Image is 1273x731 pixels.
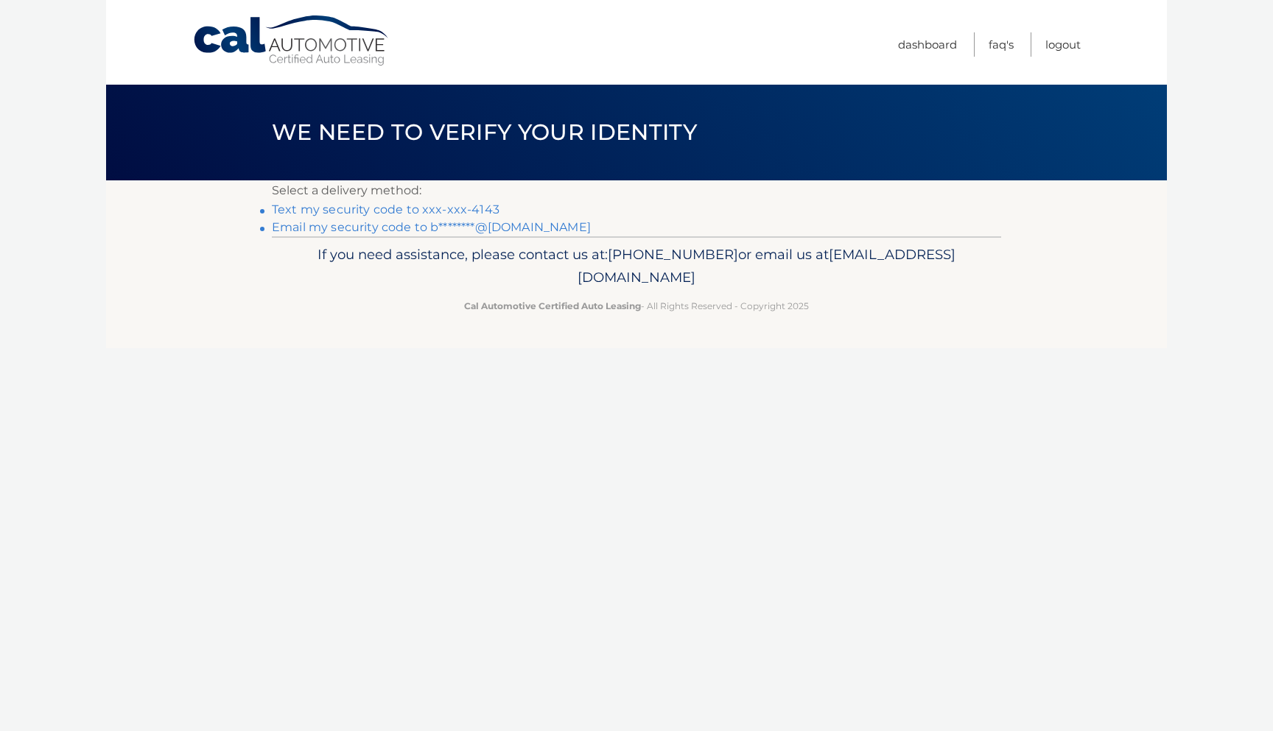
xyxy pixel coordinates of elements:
p: - All Rights Reserved - Copyright 2025 [281,298,992,314]
span: We need to verify your identity [272,119,697,146]
span: [PHONE_NUMBER] [608,246,738,263]
strong: Cal Automotive Certified Auto Leasing [464,300,641,311]
p: If you need assistance, please contact us at: or email us at [281,243,992,290]
a: Dashboard [898,32,957,57]
a: Text my security code to xxx-xxx-4143 [272,202,499,216]
a: FAQ's [989,32,1014,57]
a: Logout [1045,32,1081,57]
a: Cal Automotive [192,15,391,67]
a: Email my security code to b********@[DOMAIN_NAME] [272,220,591,234]
p: Select a delivery method: [272,180,1001,201]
